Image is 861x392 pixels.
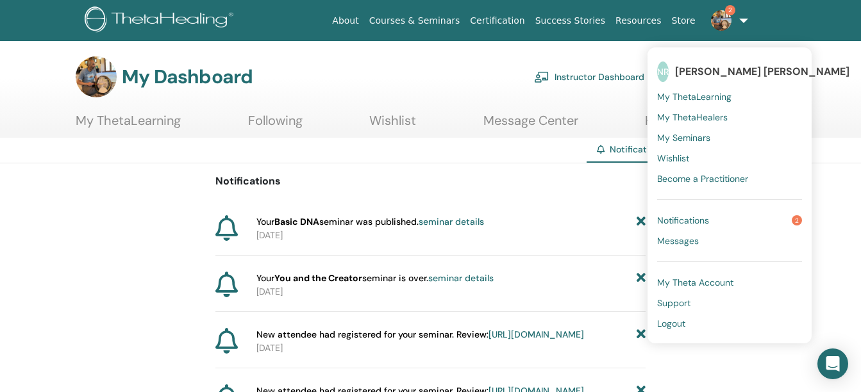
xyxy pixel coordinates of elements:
[483,113,578,138] a: Message Center
[122,65,253,88] h3: My Dashboard
[534,71,549,83] img: chalkboard-teacher.svg
[657,318,685,329] span: Logout
[256,341,646,355] p: [DATE]
[327,9,364,33] a: About
[215,174,646,189] p: Notifications
[657,272,802,293] a: My Theta Account
[248,113,303,138] a: Following
[657,168,802,189] a: Become a Practitioner
[657,173,748,184] span: Become a Practitioner
[364,9,465,33] a: Courses & Seminars
[534,63,644,91] a: Instructor Dashboard
[675,65,849,78] span: [PERSON_NAME] [PERSON_NAME]
[419,216,484,227] a: seminar details
[428,272,494,284] a: seminar details
[657,313,802,334] a: Logout
[657,132,710,143] span: My Seminars
[256,215,484,229] span: Your seminar was published.
[610,9,667,33] a: Resources
[657,277,733,288] span: My Theta Account
[657,152,689,164] span: Wishlist
[274,272,362,284] strong: You and the Creator
[256,229,646,242] p: [DATE]
[725,5,735,15] span: 2
[489,329,584,340] a: [URL][DOMAIN_NAME]
[817,348,848,379] div: Open Intercom Messenger
[667,9,701,33] a: Store
[657,111,728,123] span: My ThetaHealers
[657,148,802,168] a: Wishlist
[657,127,802,148] a: My Seminars
[657,293,802,313] a: Support
[256,328,584,341] span: New attendee had registered for your seminar. Review:
[657,231,802,251] a: Messages
[369,113,416,138] a: Wishlist
[657,86,802,107] a: My ThetaLearning
[85,6,238,35] img: logo.png
[648,47,812,343] ul: 2
[657,61,669,82] span: NR
[465,9,530,33] a: Certification
[657,91,731,102] span: My ThetaLearning
[645,113,748,138] a: Help & Resources
[256,272,494,285] span: Your seminar is over.
[657,107,802,127] a: My ThetaHealers
[711,10,731,31] img: default.jpg
[657,210,802,231] a: Notifications2
[792,215,802,225] span: 2
[657,297,690,309] span: Support
[657,235,699,247] span: Messages
[610,143,664,155] span: Notifications
[256,285,646,298] p: [DATE]
[657,57,802,86] a: NR[PERSON_NAME] [PERSON_NAME]
[657,215,709,226] span: Notifications
[76,56,117,97] img: default.jpg
[76,113,181,138] a: My ThetaLearning
[530,9,610,33] a: Success Stories
[274,216,319,227] strong: Basic DNA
